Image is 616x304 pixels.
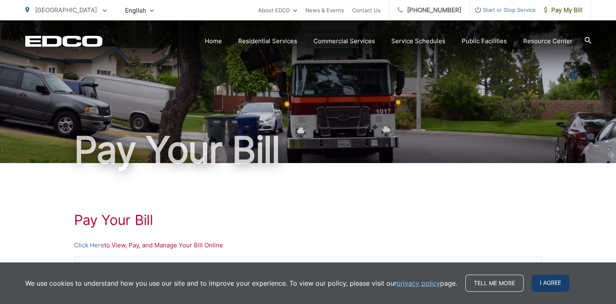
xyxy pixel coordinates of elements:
[462,36,507,46] a: Public Facilities
[305,5,344,15] a: News & Events
[74,212,542,228] h1: Pay Your Bill
[258,5,297,15] a: About EDCO
[352,5,381,15] a: Contact Us
[74,240,104,250] a: Click Here
[238,36,297,46] a: Residential Services
[74,240,542,250] p: to View, Pay, and Manage Your Bill Online
[313,36,375,46] a: Commercial Services
[523,36,572,46] a: Resource Center
[397,278,440,288] a: privacy policy
[391,36,445,46] a: Service Schedules
[25,278,457,288] p: We use cookies to understand how you use our site and to improve your experience. To view our pol...
[25,35,103,47] a: EDCD logo. Return to the homepage.
[205,36,222,46] a: Home
[544,5,583,15] span: Pay My Bill
[119,3,160,18] span: English
[25,130,591,170] h1: Pay Your Bill
[35,6,97,14] span: [GEOGRAPHIC_DATA]
[532,275,569,292] span: I agree
[465,275,524,292] a: Tell me more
